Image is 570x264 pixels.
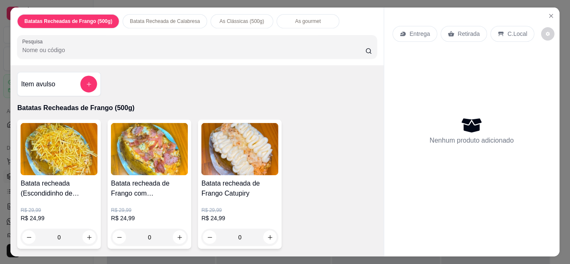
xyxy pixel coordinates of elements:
input: Pesquisa [23,46,366,54]
p: As Clássicas (500g) [219,18,264,25]
p: Batatas Recheadas de Frango (500g) [25,18,113,25]
p: Nenhum produto adicionado [430,136,514,146]
button: decrease-product-quantity [541,27,555,40]
p: R$ 29,99 [202,207,279,214]
button: Close [544,9,557,23]
p: R$ 29,99 [111,207,188,214]
p: As gourmet [295,18,321,25]
h4: Batata recheada de Frango Catupiry [202,179,279,199]
img: product-image [202,123,279,175]
p: Batatas Recheadas de Frango (500g) [17,103,377,113]
p: R$ 24,99 [20,214,98,222]
img: product-image [20,123,98,175]
button: add-separate-item [81,76,97,93]
p: R$ 24,99 [202,214,279,222]
p: Entrega [410,30,430,38]
p: C.Local [507,30,527,38]
img: product-image [111,123,188,175]
p: Batata Recheada de Calabresa [130,18,200,25]
h4: Batata recheada (Escondidinho de Frango) 500g [20,179,98,199]
p: Retirada [458,30,480,38]
p: R$ 24,99 [111,214,188,222]
label: Pesquisa [23,38,46,45]
p: R$ 29,99 [20,207,98,214]
h4: Batata recheada de Frango com [PERSON_NAME] [111,179,188,199]
h4: Item avulso [21,79,55,89]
